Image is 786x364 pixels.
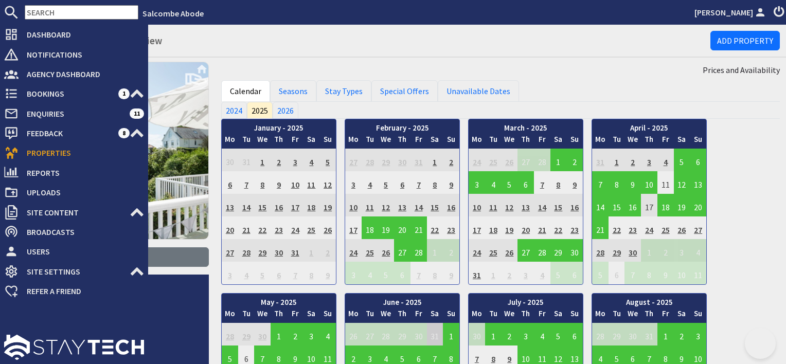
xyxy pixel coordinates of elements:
td: 23 [271,216,287,239]
td: 5 [592,262,609,284]
td: 16 [624,194,641,216]
td: 7 [238,171,255,194]
td: 22 [609,216,625,239]
td: 28 [362,149,378,171]
span: Feedback [19,125,118,141]
td: 1 [550,149,567,171]
th: Fr [410,308,427,323]
th: Mo [592,308,609,323]
td: 27 [517,239,534,262]
span: Broadcasts [19,224,144,240]
td: 28 [534,239,550,262]
td: 1 [485,262,502,284]
td: 30 [469,323,485,345]
th: Tu [362,134,378,149]
th: Mo [345,134,362,149]
td: 6 [517,171,534,194]
a: Properties [4,144,144,161]
td: 24 [287,216,303,239]
span: Users [19,243,144,260]
td: 22 [254,216,271,239]
td: 3 [345,262,362,284]
th: Fr [534,308,550,323]
a: [PERSON_NAME] [694,6,767,19]
td: 5 [550,262,567,284]
a: Bookings 1 [4,85,144,102]
td: 7 [410,262,427,284]
td: 1 [254,149,271,171]
td: 24 [469,239,485,262]
td: 2 [443,239,459,262]
td: 26 [674,216,690,239]
td: 8 [609,171,625,194]
td: 25 [657,216,674,239]
span: Notifications [19,46,144,63]
td: 10 [287,171,303,194]
td: 1 [271,323,287,345]
a: Salcombe Abode [142,8,204,19]
th: We [378,134,394,149]
td: 27 [394,239,410,262]
td: 2 [443,149,459,171]
td: 9 [566,171,583,194]
td: 3 [469,171,485,194]
th: January - 2025 [222,119,336,134]
td: 7 [287,262,303,284]
th: Fr [287,308,303,323]
td: 24 [469,149,485,171]
th: Tu [485,308,502,323]
th: Mo [345,308,362,323]
td: 20 [690,194,706,216]
a: 2026 [273,102,298,118]
td: 2 [624,149,641,171]
a: Site Settings [4,263,144,280]
td: 5 [674,149,690,171]
td: 31 [427,323,443,345]
td: 30 [624,239,641,262]
td: 16 [443,194,459,216]
th: Fr [657,308,674,323]
td: 4 [362,262,378,284]
th: Th [271,308,287,323]
td: 9 [624,171,641,194]
th: February - 2025 [345,119,459,134]
td: 11 [485,194,502,216]
td: 8 [427,262,443,284]
td: 3 [674,239,690,262]
th: We [624,308,641,323]
td: 4 [657,149,674,171]
td: 9 [657,262,674,284]
td: 28 [592,239,609,262]
th: Th [641,308,657,323]
th: We [254,308,271,323]
td: 27 [690,216,706,239]
td: 2 [566,149,583,171]
td: 18 [362,216,378,239]
td: 14 [534,194,550,216]
span: Agency Dashboard [19,66,144,82]
td: 3 [287,149,303,171]
td: 14 [238,194,255,216]
th: July - 2025 [469,294,583,308]
td: 2 [657,239,674,262]
a: Enquiries 11 [4,105,144,122]
td: 28 [410,239,427,262]
th: Tu [362,308,378,323]
td: 4 [690,239,706,262]
td: 5 [378,171,394,194]
th: Sa [674,134,690,149]
td: 21 [534,216,550,239]
td: 6 [566,262,583,284]
td: 9 [319,262,336,284]
td: 6 [394,262,410,284]
td: 1 [641,239,657,262]
a: Calendar [221,80,270,102]
th: Sa [550,134,567,149]
td: 29 [394,323,410,345]
td: 30 [254,323,271,345]
th: Mo [222,134,238,149]
th: June - 2025 [345,294,459,308]
th: Tu [609,308,625,323]
td: 6 [690,149,706,171]
td: 31 [469,262,485,284]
